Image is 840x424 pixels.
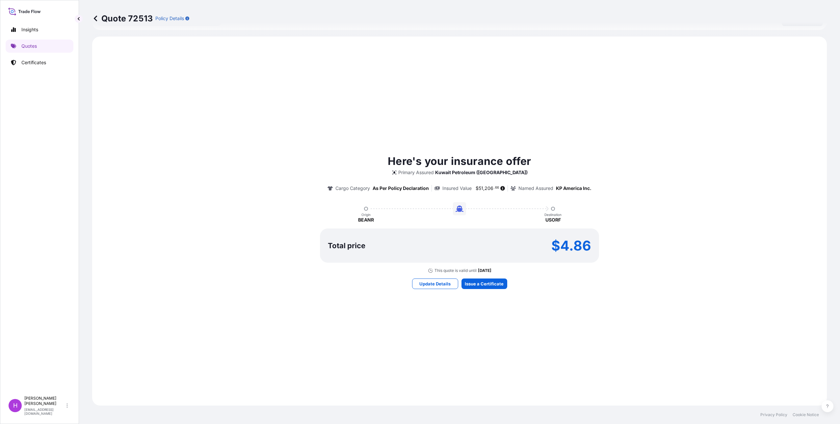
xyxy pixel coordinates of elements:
a: Quotes [6,40,73,53]
span: 206 [485,186,493,191]
p: $4.86 [551,240,591,251]
p: Quote 72513 [92,13,153,24]
p: Cargo Category [335,185,370,192]
p: KP America Inc. [556,185,591,192]
p: [PERSON_NAME] [PERSON_NAME] [24,396,65,406]
a: Privacy Policy [760,412,787,417]
p: Insured Value [442,185,472,192]
p: Policy Details [155,15,184,22]
span: 66 [495,187,499,189]
p: As Per Policy Declaration [373,185,429,192]
span: 51 [479,186,483,191]
p: Destination [544,213,562,217]
p: This quote is valid until [434,268,477,273]
p: [DATE] [478,268,491,273]
p: Here's your insurance offer [388,153,531,169]
a: Cookie Notice [793,412,819,417]
p: Named Assured [518,185,553,192]
a: Insights [6,23,73,36]
p: BEANR [358,217,374,223]
p: Kuwait Petroleum ([GEOGRAPHIC_DATA]) [435,169,528,176]
span: . [494,187,495,189]
span: $ [476,186,479,191]
p: [EMAIL_ADDRESS][DOMAIN_NAME] [24,408,65,415]
p: Insights [21,26,38,33]
p: Update Details [419,280,451,287]
a: Certificates [6,56,73,69]
p: Certificates [21,59,46,66]
p: Issue a Certificate [465,280,504,287]
p: Quotes [21,43,37,49]
span: H [13,402,17,409]
p: Primary Assured [398,169,434,176]
button: Issue a Certificate [461,278,507,289]
p: Total price [328,242,365,249]
p: USORF [545,217,561,223]
p: Origin [361,213,371,217]
button: Update Details [412,278,458,289]
span: , [483,186,485,191]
